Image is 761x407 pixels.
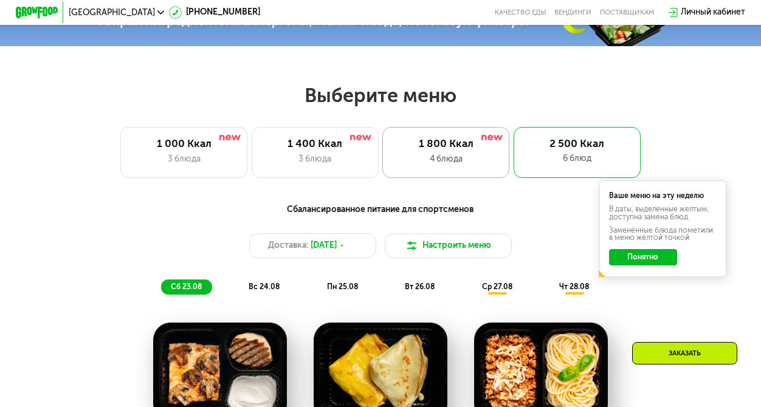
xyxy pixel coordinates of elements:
a: [PHONE_NUMBER] [169,6,260,19]
button: Настроить меню [385,233,512,259]
span: сб 23.08 [171,282,202,291]
div: 1 000 Ккал [132,138,236,151]
h2: Выберите меню [34,83,728,108]
span: вс 24.08 [249,282,280,291]
a: Качество еды [495,9,546,17]
span: ср 27.08 [482,282,512,291]
div: Ваше меню на эту неделю [609,192,717,199]
div: В даты, выделенные желтым, доступна замена блюд. [609,205,717,220]
div: 3 блюда [132,153,236,166]
span: вт 26.08 [405,282,435,291]
div: Заказать [632,342,737,364]
span: Доставка: [268,239,309,252]
span: [GEOGRAPHIC_DATA] [69,9,155,17]
div: Личный кабинет [681,6,745,19]
div: 2 500 Ккал [525,138,630,151]
div: 1 800 Ккал [394,138,498,151]
div: Заменённые блюда пометили в меню жёлтой точкой. [609,227,717,241]
div: 6 блюд [525,152,630,165]
div: 1 400 Ккал [263,138,367,151]
div: поставщикам [600,9,655,17]
span: [DATE] [311,239,337,252]
div: 4 блюда [394,153,498,166]
button: Понятно [609,249,677,266]
span: пн 25.08 [327,282,358,291]
a: Вендинги [554,9,591,17]
div: 3 блюда [263,153,367,166]
div: Сбалансированное питание для спортсменов [67,203,693,216]
span: чт 28.08 [559,282,589,291]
